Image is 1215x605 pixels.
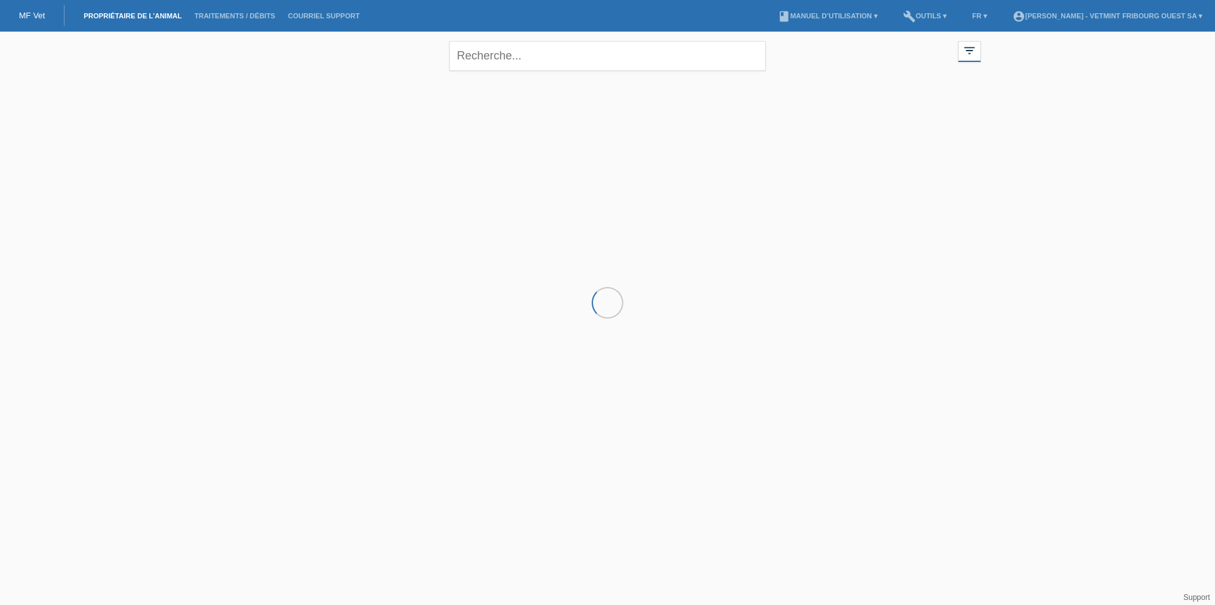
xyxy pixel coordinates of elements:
a: Traitements / débits [188,12,282,20]
a: Propriétaire de l’animal [77,12,188,20]
a: account_circle[PERSON_NAME] - Vetmint Fribourg Ouest SA ▾ [1006,12,1209,20]
a: MF Vet [19,11,45,20]
i: build [903,10,916,23]
i: account_circle [1012,10,1025,23]
i: book [778,10,790,23]
input: Recherche... [449,41,766,71]
a: FR ▾ [966,12,994,20]
a: Support [1183,593,1210,602]
a: bookManuel d’utilisation ▾ [771,12,884,20]
i: filter_list [963,44,976,58]
a: Courriel Support [282,12,366,20]
a: buildOutils ▾ [897,12,953,20]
